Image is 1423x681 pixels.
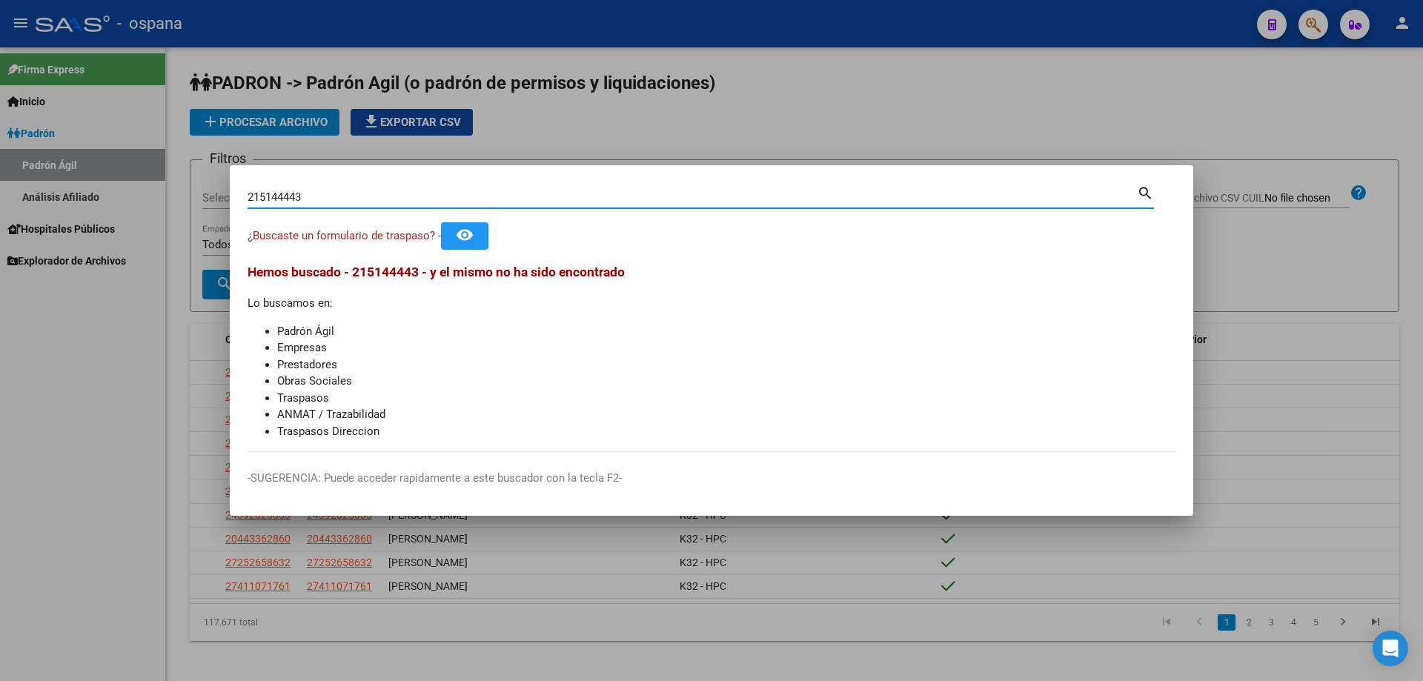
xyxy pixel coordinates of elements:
[277,323,1175,340] li: Padrón Ágil
[248,229,441,242] span: ¿Buscaste un formulario de traspaso? -
[1137,183,1154,201] mat-icon: search
[277,406,1175,423] li: ANMAT / Trazabilidad
[277,356,1175,373] li: Prestadores
[1373,631,1408,666] div: Open Intercom Messenger
[277,390,1175,407] li: Traspasos
[248,262,1175,439] div: Lo buscamos en:
[456,226,474,244] mat-icon: remove_red_eye
[248,470,1175,487] p: -SUGERENCIA: Puede acceder rapidamente a este buscador con la tecla F2-
[277,339,1175,356] li: Empresas
[248,265,625,279] span: Hemos buscado - 215144443 - y el mismo no ha sido encontrado
[277,373,1175,390] li: Obras Sociales
[277,423,1175,440] li: Traspasos Direccion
